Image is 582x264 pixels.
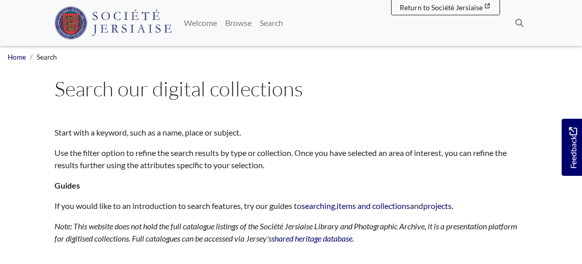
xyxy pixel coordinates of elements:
[54,4,172,42] a: Société Jersiaise logo
[54,221,517,243] em: Note: This website does not hold the full catalogue listings of the Société Jersiaise Library and...
[221,13,256,33] a: Browse
[54,147,528,171] p: Use the filter option to refine the search results by type or collection. Once you have selected ...
[8,53,26,61] a: Home
[567,127,579,169] span: Feedback
[256,13,287,33] a: Search
[54,76,528,101] h1: Search our digital collections
[54,200,528,212] p: If you would like to an introduction to search features, try our guides to , and .
[400,3,483,12] span: Return to Société Jersiaise
[54,126,528,139] p: Start with a keyword, such as a name, place or subject.
[271,233,352,243] a: shared heritage database
[337,201,410,210] a: items and collections
[54,7,172,39] img: Société Jersiaise
[37,53,57,61] span: Search
[54,180,80,190] strong: Guides
[301,201,335,210] a: searching
[562,119,582,176] a: Would you like to provide feedback?
[423,201,452,210] a: projects
[180,13,221,33] a: Welcome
